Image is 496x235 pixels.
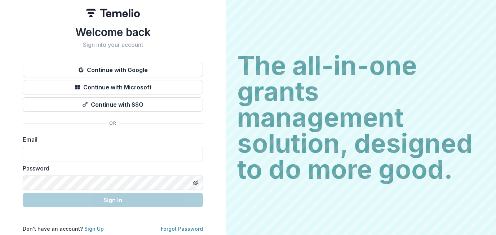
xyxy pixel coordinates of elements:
h2: Sign into your account [23,41,203,48]
img: Temelio [86,9,140,17]
button: Continue with SSO [23,97,203,112]
button: Sign In [23,193,203,207]
button: Continue with Microsoft [23,80,203,94]
a: Forgot Password [161,226,203,232]
p: Don't have an account? [23,225,104,232]
h1: Welcome back [23,26,203,39]
button: Toggle password visibility [190,177,201,189]
label: Password [23,164,199,173]
a: Sign Up [84,226,104,232]
label: Email [23,135,199,144]
button: Continue with Google [23,63,203,77]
